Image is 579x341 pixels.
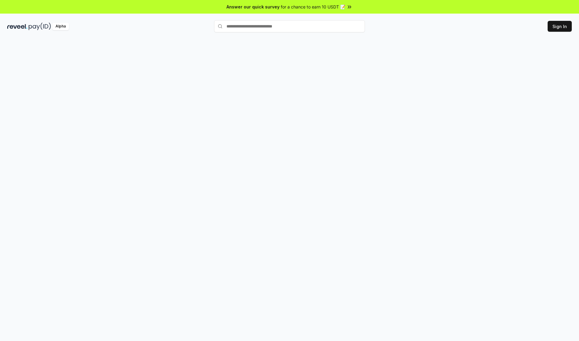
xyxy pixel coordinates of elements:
span: for a chance to earn 10 USDT 📝 [281,4,345,10]
img: reveel_dark [7,23,27,30]
button: Sign In [548,21,572,32]
img: pay_id [29,23,51,30]
span: Answer our quick survey [226,4,280,10]
div: Alpha [52,23,69,30]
